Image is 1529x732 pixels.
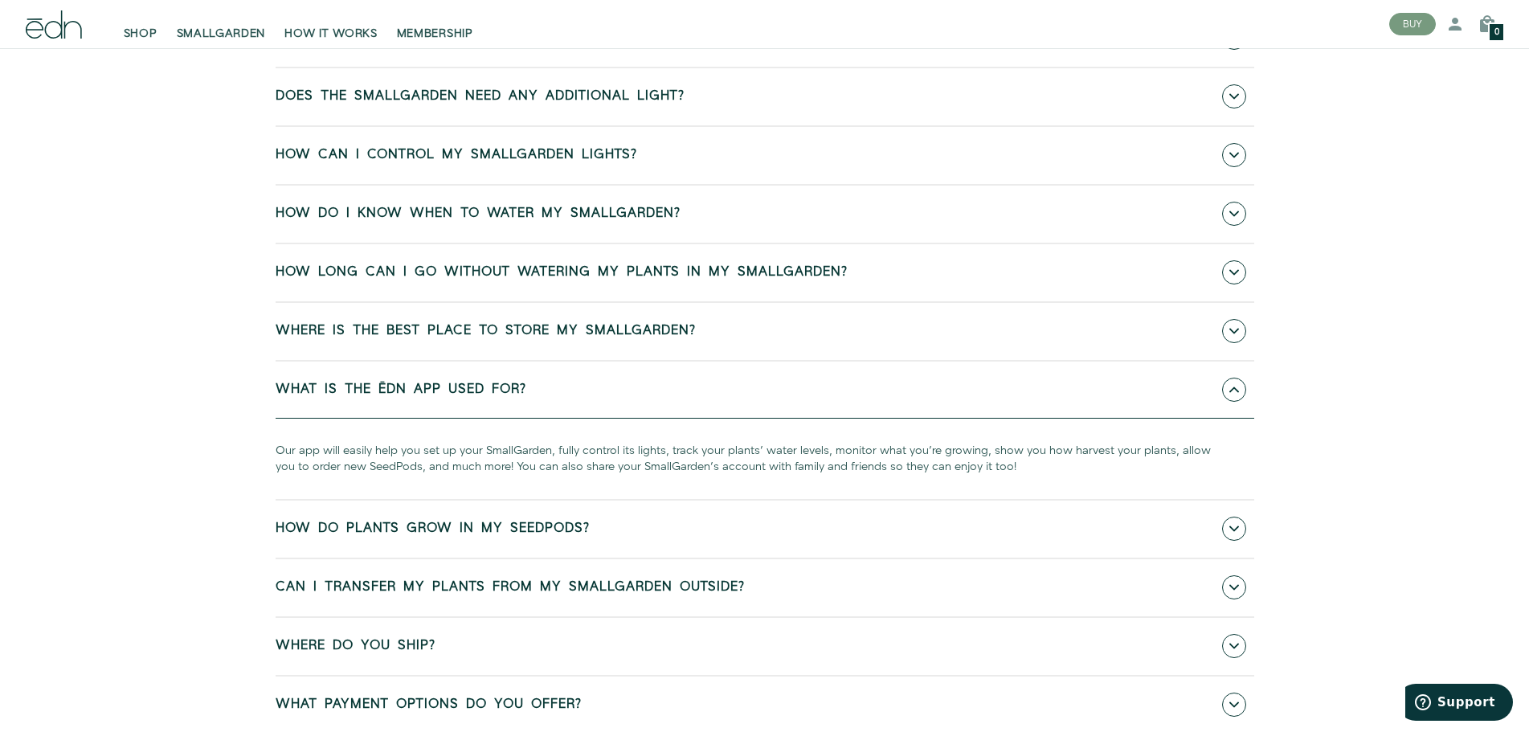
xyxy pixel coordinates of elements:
span: Can I transfer my plants from my SmallGarden outside? [276,580,745,595]
a: How do I know when to water my SmallGarden? [276,186,1254,243]
a: How long can I go without watering my plants in my SmallGarden? [276,244,1254,301]
span: How long can I go without watering my plants in my SmallGarden? [276,265,848,280]
a: HOW IT WORKS [275,6,386,42]
a: SHOP [114,6,167,42]
span: How can I control my SmallGarden lights? [276,148,637,162]
a: Where is the best place to store my SmallGarden? [276,303,1254,360]
span: MEMBERSHIP [397,26,473,42]
span: How do I know when to water my SmallGarden? [276,207,681,221]
span: SHOP [124,26,157,42]
a: MEMBERSHIP [387,6,483,42]
a: Can I transfer my plants from my SmallGarden outside? [276,559,1254,616]
span: 0 [1494,28,1499,37]
a: Where do you ship? [276,618,1254,675]
span: What Payment Options Do You Offer? [276,697,582,712]
span: Does the SmallGarden need any additional light? [276,89,685,104]
span: HOW IT WORKS [284,26,377,42]
span: How do plants grow in my SeedPods? [276,521,590,536]
a: How can I control my SmallGarden lights? [276,127,1254,184]
a: SMALLGARDEN [167,6,276,42]
span: SMALLGARDEN [177,26,266,42]
span: What is the ēdn app used for? [276,382,526,397]
iframe: Opens a widget where you can find more information [1405,684,1513,724]
span: Where is the best place to store my SmallGarden? [276,324,696,338]
button: BUY [1389,13,1436,35]
a: What is the ēdn app used for? [276,362,1254,419]
span: Where do you ship? [276,639,435,653]
a: Does the SmallGarden need any additional light? [276,68,1254,125]
a: How do plants grow in my SeedPods? [276,501,1254,558]
div: Our app will easily help you set up your SmallGarden, fully control its lights, track your plants... [276,419,1254,499]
